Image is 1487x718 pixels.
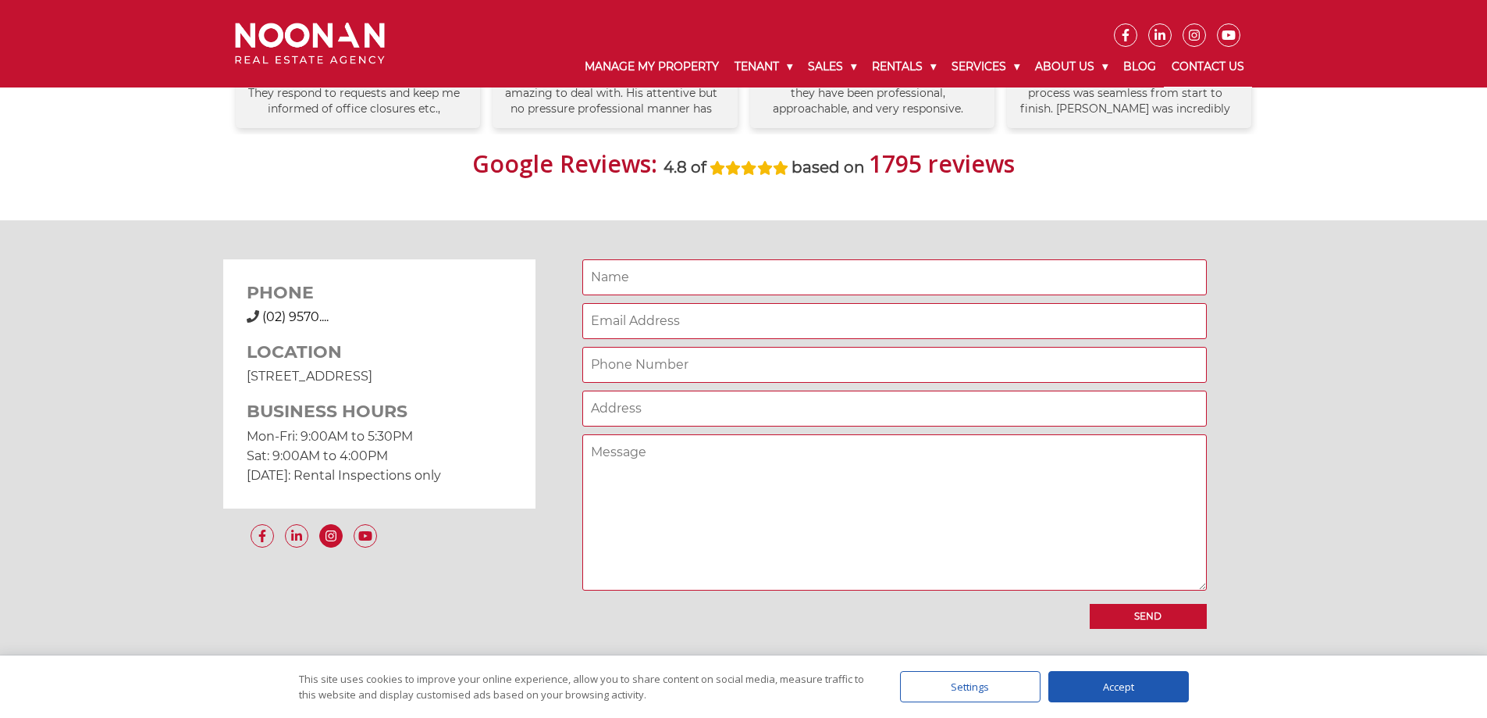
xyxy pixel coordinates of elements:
[582,347,1207,383] input: Phone Number
[247,446,512,466] p: Sat: 9:00AM to 4:00PM
[792,158,865,177] strong: based on
[1090,604,1207,629] input: Send
[1048,671,1189,702] div: Accept
[247,466,512,485] p: [DATE]: Rental Inspections only
[944,47,1027,87] a: Services
[869,148,1015,180] strong: 1795 reviews
[577,47,727,87] a: Manage My Property
[247,366,512,386] p: [STREET_ADDRESS]
[1115,47,1164,87] a: Blog
[900,671,1041,702] div: Settings
[247,342,512,363] h3: LOCATION
[727,47,800,87] a: Tenant
[235,23,385,64] img: Noonan Real Estate Agency
[864,47,944,87] a: Rentals
[582,259,1207,628] form: Contact form
[800,47,864,87] a: Sales
[582,303,1207,339] input: Email Address
[262,309,329,324] a: Click to reveal phone number
[1027,47,1115,87] a: About Us
[1164,47,1252,88] a: Contact Us
[262,309,329,324] span: (02) 9570....
[582,259,1207,295] input: Name
[472,148,657,180] strong: Google Reviews:
[247,402,512,422] h3: BUSINESS HOURS
[663,158,706,177] strong: 4.8 of
[247,283,512,303] h3: PHONE
[582,391,1207,427] input: Address
[299,671,869,702] div: This site uses cookies to improve your online experience, allow you to share content on social me...
[247,427,512,446] p: Mon-Fri: 9:00AM to 5:30PM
